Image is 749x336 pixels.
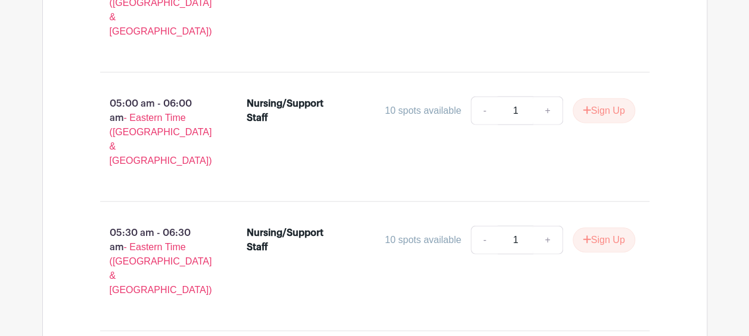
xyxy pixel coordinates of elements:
div: 10 spots available [385,233,461,247]
span: - Eastern Time ([GEOGRAPHIC_DATA] & [GEOGRAPHIC_DATA]) [110,242,212,295]
a: - [471,97,498,125]
button: Sign Up [573,228,635,253]
a: + [533,226,562,254]
div: 10 spots available [385,104,461,118]
div: Nursing/Support Staff [247,226,330,254]
div: Nursing/Support Staff [247,97,330,125]
p: 05:30 am - 06:30 am [81,221,228,302]
p: 05:00 am - 06:00 am [81,92,228,173]
button: Sign Up [573,98,635,123]
a: + [533,97,562,125]
span: - Eastern Time ([GEOGRAPHIC_DATA] & [GEOGRAPHIC_DATA]) [110,113,212,166]
a: - [471,226,498,254]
